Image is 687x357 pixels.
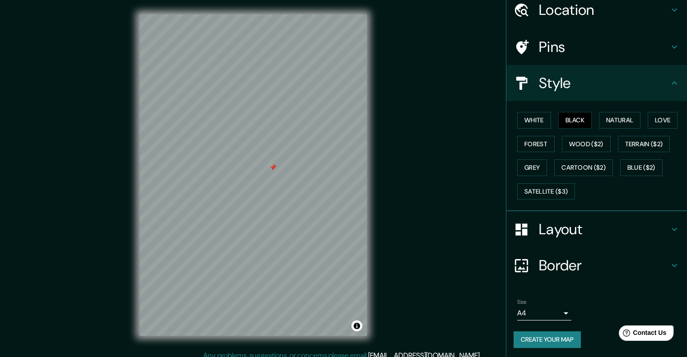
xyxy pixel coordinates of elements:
label: Size [517,298,527,306]
button: Grey [517,159,547,176]
button: Toggle attribution [351,320,362,331]
button: Cartoon ($2) [554,159,613,176]
button: Wood ($2) [562,136,611,153]
h4: Pins [539,38,669,56]
button: Create your map [514,331,581,348]
h4: Style [539,74,669,92]
h4: Border [539,256,669,274]
div: A4 [517,306,571,320]
button: Black [558,112,592,129]
h4: Location [539,1,669,19]
button: Forest [517,136,555,153]
div: Layout [506,211,687,247]
button: Satellite ($3) [517,183,575,200]
canvas: Map [140,14,367,336]
button: Natural [599,112,640,129]
h4: Layout [539,220,669,238]
iframe: Help widget launcher [607,322,677,347]
button: Love [648,112,678,129]
button: Terrain ($2) [618,136,670,153]
button: White [517,112,551,129]
div: Style [506,65,687,101]
div: Border [506,247,687,283]
div: Pins [506,29,687,65]
button: Blue ($2) [620,159,663,176]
